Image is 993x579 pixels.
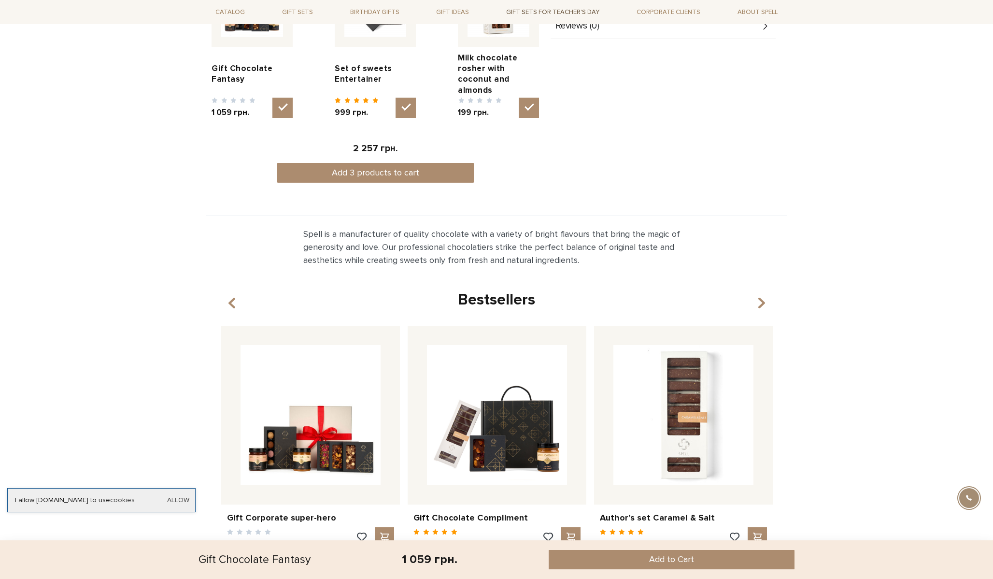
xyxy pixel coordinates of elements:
a: Set of sweets Entertainer [335,63,416,85]
p: 1 799 грн. [227,538,271,549]
a: Catalog [212,5,249,20]
span: 199 грн. [458,107,502,118]
a: cookies [110,496,135,504]
div: Bestsellers [217,290,776,310]
div: I allow [DOMAIN_NAME] to use [8,496,195,505]
p: 599 грн. [413,538,457,549]
p: 279 грн. [600,538,644,549]
a: Gift Corporate super-hero [227,512,394,523]
a: About Spell [734,5,781,20]
div: Spell is a manufacturer of quality chocolate with a variety of bright flavours that bring the mag... [303,228,690,267]
a: Gift sets for Teacher's Day [502,4,603,20]
a: Gift sets [278,5,317,20]
a: Gift Chocolate Compliment [413,512,581,523]
a: Milk chocolate rosher with coconut and almonds [458,53,539,95]
a: Allow [167,496,189,505]
div: 1 059 грн. [402,552,457,567]
span: Reviews (0) [555,22,599,30]
a: Gift ideas [432,5,473,20]
span: 1 059 грн. [212,107,255,118]
div: Gift Chocolate Fantasy [199,550,311,569]
button: Add to Cart [549,550,794,569]
span: Add to Cart [649,554,694,565]
a: Author’s set Caramel & Salt [600,512,767,523]
span: 999 грн. [335,107,379,118]
span: 2 257 грн. [353,143,397,154]
a: Gift Chocolate Fantasy [212,63,293,85]
a: Corporate clients [633,5,704,20]
button: Add 3 products to cart [277,163,474,183]
a: Birthday gifts [346,5,403,20]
